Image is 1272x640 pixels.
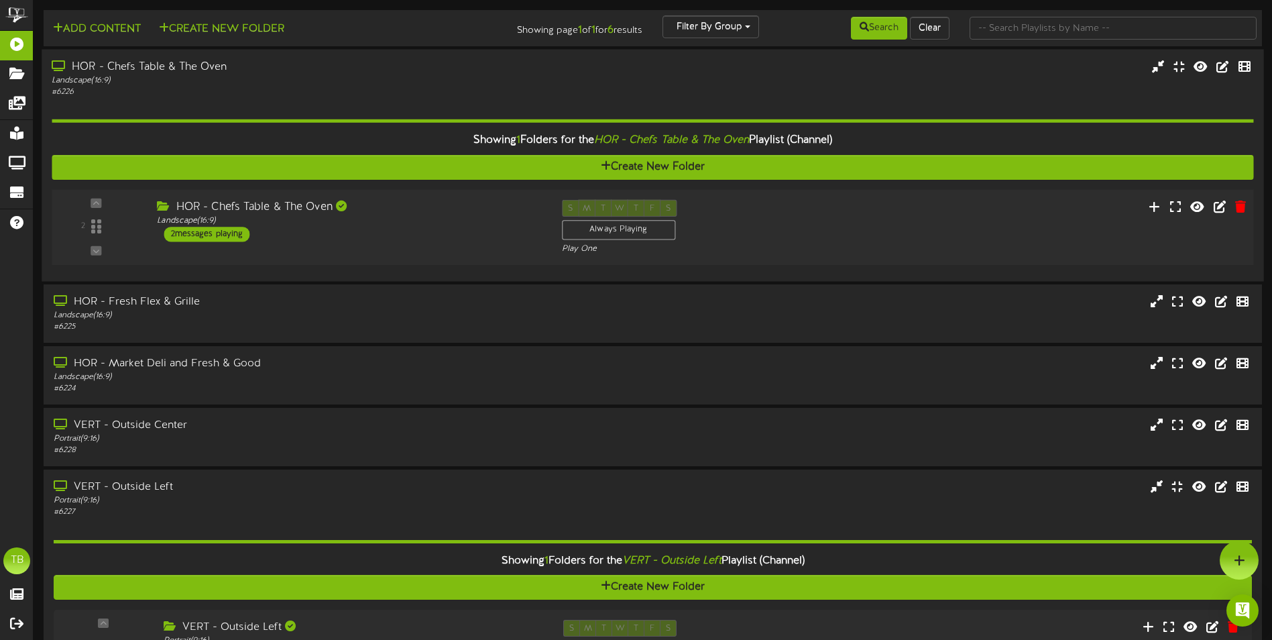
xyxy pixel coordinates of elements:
[54,295,541,310] div: HOR - Fresh Flex & Grille
[54,383,541,394] div: # 6224
[52,155,1253,180] button: Create New Folder
[155,21,288,38] button: Create New Folder
[54,372,541,383] div: Landscape ( 16:9 )
[608,24,614,36] strong: 6
[54,480,541,495] div: VERT - Outside Left
[516,134,520,146] span: 1
[54,310,541,321] div: Landscape ( 16:9 )
[1226,594,1259,627] div: Open Intercom Messenger
[3,547,30,574] div: TB
[54,445,541,456] div: # 6228
[52,74,540,86] div: Landscape ( 16:9 )
[44,547,1262,576] div: Showing Folders for the Playlist (Channel)
[54,356,541,372] div: HOR - Market Deli and Fresh & Good
[448,15,652,38] div: Showing page of for results
[544,555,548,567] span: 1
[591,24,595,36] strong: 1
[562,220,675,240] div: Always Playing
[54,575,1252,600] button: Create New Folder
[851,17,907,40] button: Search
[52,87,540,98] div: # 6226
[157,215,541,227] div: Landscape ( 16:9 )
[52,60,540,75] div: HOR - Chefs Table & The Oven
[157,200,541,215] div: HOR - Chefs Table & The Oven
[54,321,541,333] div: # 6225
[54,506,541,518] div: # 6227
[622,555,721,567] i: VERT - Outside Left
[562,244,845,255] div: Play One
[54,495,541,506] div: Portrait ( 9:16 )
[164,227,250,242] div: 2 messages playing
[910,17,949,40] button: Clear
[49,21,145,38] button: Add Content
[54,433,541,445] div: Portrait ( 9:16 )
[42,126,1263,155] div: Showing Folders for the Playlist (Channel)
[662,15,759,38] button: Filter By Group
[594,134,749,146] i: HOR - Chefs Table & The Oven
[970,17,1257,40] input: -- Search Playlists by Name --
[54,418,541,433] div: VERT - Outside Center
[164,620,543,635] div: VERT - Outside Left
[578,24,582,36] strong: 1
